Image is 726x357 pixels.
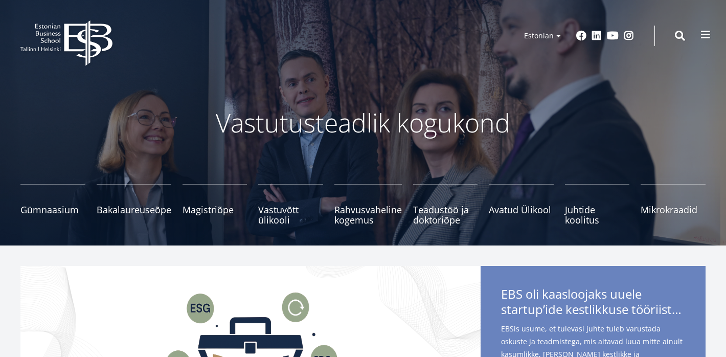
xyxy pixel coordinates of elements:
span: Avatud Ülikool [489,205,554,215]
a: Linkedin [592,31,602,41]
span: startup’ide kestlikkuse tööriistakastile [501,302,685,317]
span: Teadustöö ja doktoriõpe [413,205,478,225]
a: Avatud Ülikool [489,184,554,225]
span: Bakalaureuseõpe [97,205,171,215]
a: Instagram [624,31,634,41]
a: Teadustöö ja doktoriõpe [413,184,478,225]
a: Mikrokraadid [641,184,706,225]
span: EBS oli kaasloojaks uuele [501,286,685,320]
span: Juhtide koolitus [565,205,630,225]
span: Mikrokraadid [641,205,706,215]
a: Vastuvõtt ülikooli [258,184,323,225]
a: Facebook [576,31,586,41]
a: Rahvusvaheline kogemus [334,184,402,225]
a: Juhtide koolitus [565,184,630,225]
a: Gümnaasium [20,184,85,225]
a: Bakalaureuseõpe [97,184,171,225]
span: Vastuvõtt ülikooli [258,205,323,225]
p: Vastutusteadlik kogukond [92,107,634,138]
span: Magistriõpe [183,205,247,215]
a: Youtube [607,31,619,41]
span: Rahvusvaheline kogemus [334,205,402,225]
span: Gümnaasium [20,205,85,215]
a: Magistriõpe [183,184,247,225]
